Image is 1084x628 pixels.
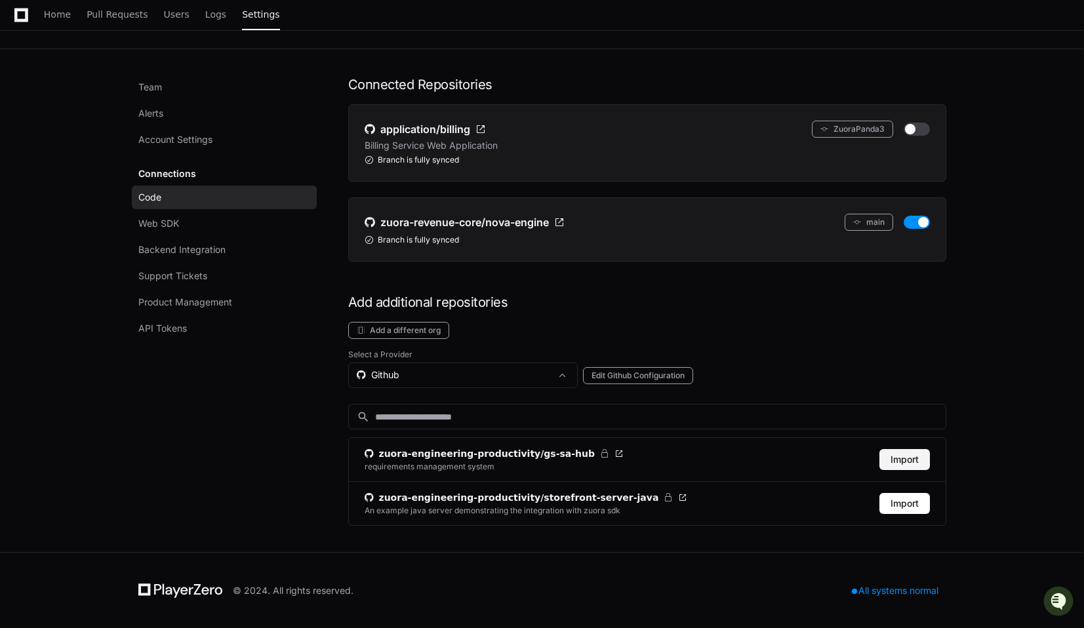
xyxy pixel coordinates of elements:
span: Team [138,81,162,94]
div: requirements management system [365,461,494,472]
a: application/billing [365,121,486,138]
img: PlayerZero [13,13,39,39]
iframe: Open customer support [1042,585,1077,620]
div: Welcome [13,52,239,73]
span: zuora-engineering-productivity/gs-sa-hub [379,447,595,460]
a: zuora-engineering-productivity/storefront-server-java [365,491,688,504]
mat-icon: search [357,410,370,423]
div: Start new chat [45,98,215,111]
a: Product Management [132,290,317,314]
a: Web SDK [132,212,317,235]
span: Code [138,191,161,204]
span: Support Tickets [138,269,207,283]
div: Github [357,368,551,382]
a: Backend Integration [132,238,317,262]
a: Team [132,75,317,99]
div: © 2024. All rights reserved. [233,584,353,597]
span: Logs [205,10,226,18]
div: An example java server demonstrating the integration with zuora sdk [365,505,620,516]
span: Users [164,10,190,18]
a: zuora-engineering-productivity/gs-sa-hub [365,447,624,460]
span: Home [44,10,71,18]
button: main [845,214,893,231]
h1: Connected Repositories [348,75,946,94]
div: All systems normal [844,581,946,600]
span: Pull Requests [87,10,148,18]
span: zuora-engineering-productivity/storefront-server-java [379,491,659,504]
a: Powered byPylon [92,137,159,147]
a: Alerts [132,102,317,125]
span: Web SDK [138,217,179,230]
button: Edit Github Configuration [583,367,693,384]
button: Import [879,449,930,470]
div: Branch is fully synced [365,235,930,245]
span: Account Settings [138,133,212,146]
button: Add a different org [348,322,449,339]
span: API Tokens [138,322,187,335]
div: Branch is fully synced [365,155,930,165]
img: 1756235613930-3d25f9e4-fa56-45dd-b3ad-e072dfbd1548 [13,98,37,121]
a: API Tokens [132,317,317,340]
div: We're offline, but we'll be back soon! [45,111,190,121]
a: Support Tickets [132,264,317,288]
span: Alerts [138,107,163,120]
a: zuora-revenue-core/nova-engine [365,214,565,231]
p: Billing Service Web Application [365,139,498,152]
span: Pylon [130,138,159,147]
button: ZuoraPanda3 [812,121,893,138]
span: Backend Integration [138,243,226,256]
span: zuora-revenue-core/nova-engine [380,214,549,230]
span: application/billing [380,121,470,137]
span: Product Management [138,296,232,309]
span: Settings [242,10,279,18]
h1: Add additional repositories [348,293,946,311]
a: Code [132,186,317,209]
button: Import [879,493,930,514]
button: Start new chat [223,102,239,117]
label: Select a Provider [348,349,946,360]
a: Account Settings [132,128,317,151]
